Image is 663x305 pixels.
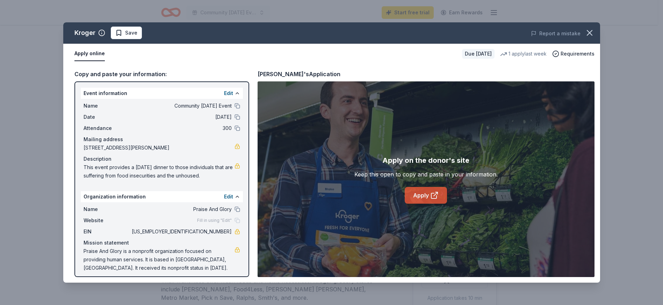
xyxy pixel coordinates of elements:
span: Website [84,216,130,225]
span: 300 [130,124,232,132]
div: Keep this open to copy and paste in your information. [354,170,498,179]
button: Edit [224,193,233,201]
button: Report a mistake [531,29,581,38]
div: [PERSON_NAME]'s Application [258,70,340,79]
span: Praise And Glory [130,205,232,213]
button: Apply online [74,46,105,61]
div: Copy and paste your information: [74,70,249,79]
div: Organization information [81,191,243,202]
span: Save [125,29,137,37]
span: This event provides a [DATE] dinner to those individuals that are suffering from food insecuritie... [84,163,235,180]
span: Name [84,102,130,110]
span: Requirements [561,50,594,58]
span: Date [84,113,130,121]
span: [DATE] [130,113,232,121]
div: Mailing address [84,135,240,144]
span: [US_EMPLOYER_IDENTIFICATION_NUMBER] [130,227,232,236]
span: Attendance [84,124,130,132]
div: 1 apply last week [500,50,547,58]
div: Mission statement [84,239,240,247]
button: Edit [224,89,233,97]
span: Fill in using "Edit" [197,218,232,223]
div: Due [DATE] [462,49,495,59]
div: Description [84,155,240,163]
div: Apply on the donor's site [382,155,469,166]
span: EIN [84,227,130,236]
span: [STREET_ADDRESS][PERSON_NAME] [84,144,235,152]
a: Apply [405,187,447,204]
button: Requirements [552,50,594,58]
button: Save [111,27,142,39]
span: Community [DATE] Event [130,102,232,110]
div: Kroger [74,27,95,38]
span: Praise And Glory is a nonprofit organization focused on providing human services. It is based in ... [84,247,235,272]
div: Event information [81,88,243,99]
span: Name [84,205,130,213]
